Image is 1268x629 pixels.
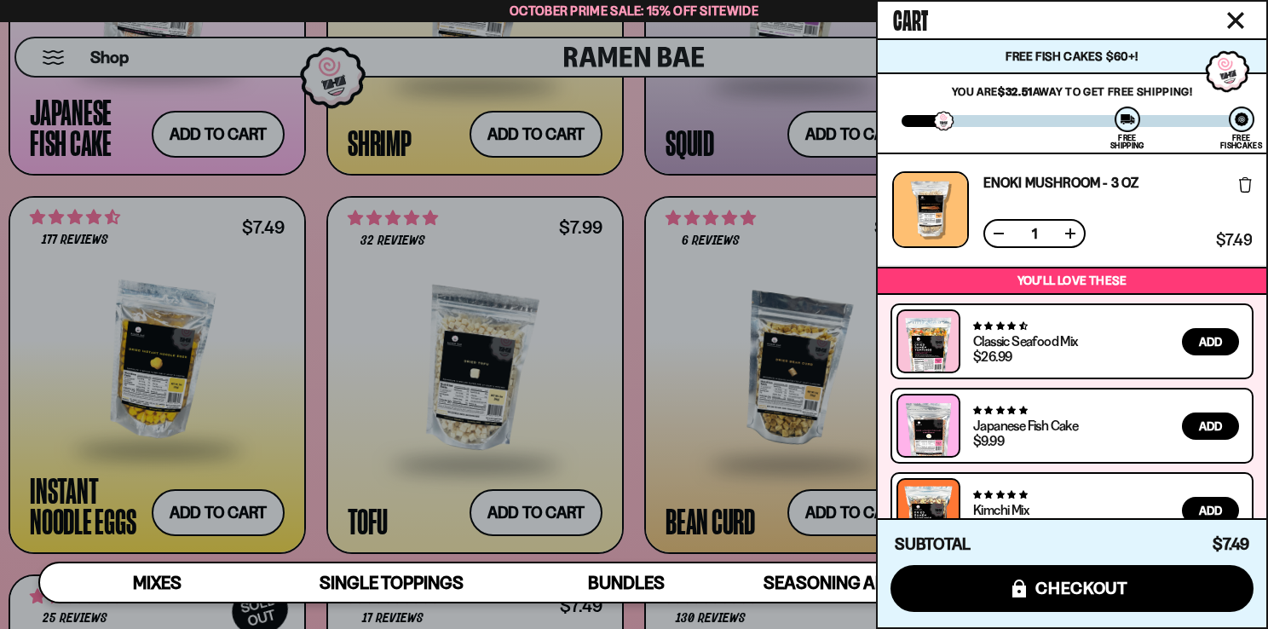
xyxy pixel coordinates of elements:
a: Bundles [509,563,743,602]
h4: Subtotal [895,536,971,553]
button: checkout [890,565,1254,612]
strong: $32.51 [998,84,1033,98]
p: You’ll love these [882,273,1262,289]
a: Single Toppings [274,563,509,602]
div: $26.99 [973,349,1012,363]
div: $9.99 [973,434,1004,447]
button: Add [1182,413,1239,440]
span: Add [1199,505,1222,516]
p: You are away to get Free Shipping! [902,84,1242,98]
a: Japanese Fish Cake [973,417,1078,434]
a: Mixes [40,563,274,602]
span: $7.49 [1216,233,1252,248]
span: 4.76 stars [973,489,1027,500]
span: Bundles [588,572,665,593]
button: Add [1182,328,1239,355]
a: Classic Seafood Mix [973,332,1078,349]
button: Close cart [1223,8,1248,33]
span: $7.49 [1213,534,1249,554]
span: Cart [893,1,928,35]
span: 4.77 stars [973,405,1027,416]
span: Add [1199,336,1222,348]
a: Enoki Mushroom - 3 OZ [983,176,1138,189]
div: Free Fishcakes [1220,134,1262,149]
span: Mixes [133,572,182,593]
a: Kimchi Mix [973,501,1029,518]
span: 1 [1021,227,1048,240]
span: October Prime Sale: 15% off Sitewide [510,3,758,19]
a: Seasoning and Sauce [743,563,977,602]
span: 4.68 stars [973,320,1027,332]
span: Single Toppings [320,572,464,593]
button: Add [1182,497,1239,524]
span: Seasoning and Sauce [764,572,957,593]
span: Add [1199,420,1222,432]
span: Free Fish Cakes $60+! [1006,49,1138,64]
span: checkout [1035,579,1128,597]
div: Free Shipping [1110,134,1144,149]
